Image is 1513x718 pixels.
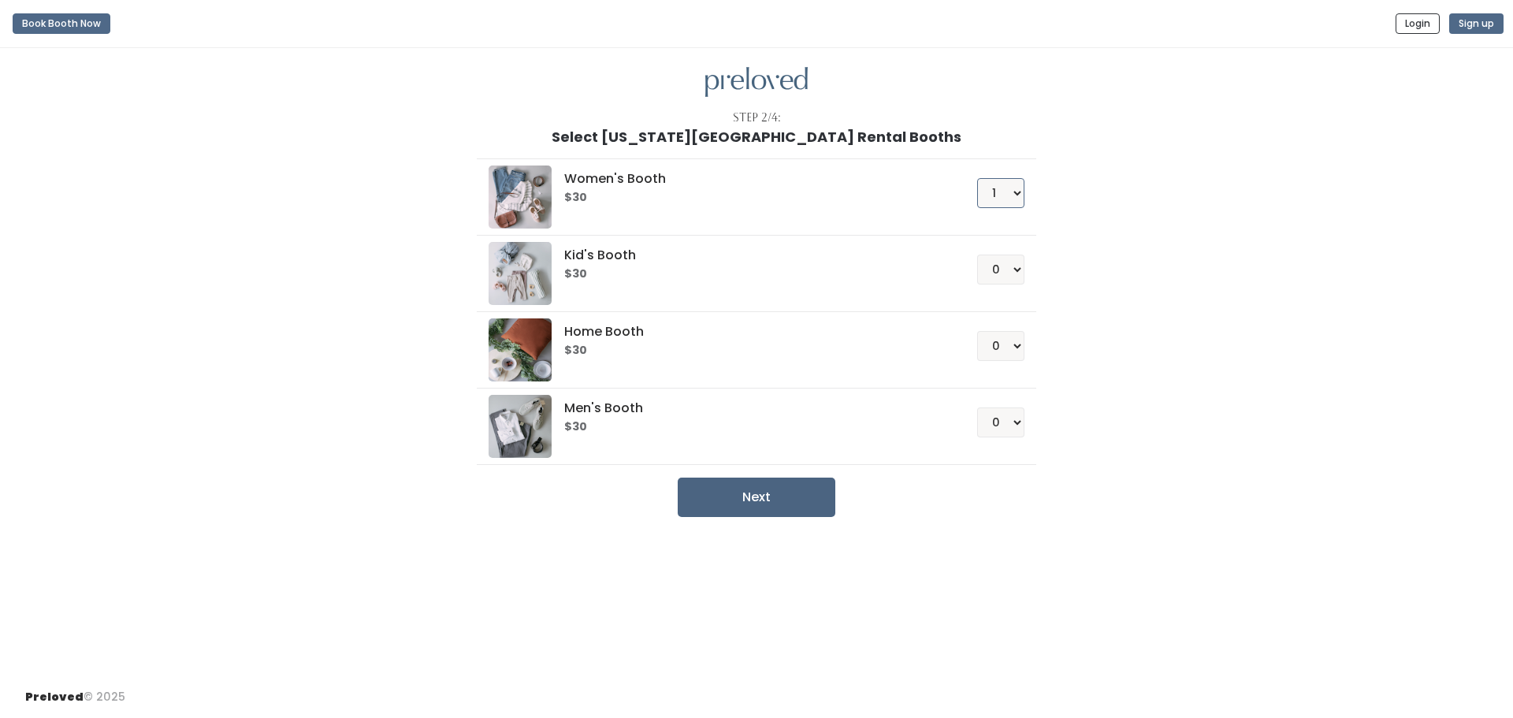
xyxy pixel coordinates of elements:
[564,268,939,281] h6: $30
[564,344,939,357] h6: $30
[552,129,961,145] h1: Select [US_STATE][GEOGRAPHIC_DATA] Rental Booths
[564,192,939,204] h6: $30
[564,421,939,433] h6: $30
[1396,13,1440,34] button: Login
[25,689,84,705] span: Preloved
[489,318,552,381] img: preloved logo
[13,6,110,41] a: Book Booth Now
[489,395,552,458] img: preloved logo
[25,676,125,705] div: © 2025
[564,248,939,262] h5: Kid's Booth
[13,13,110,34] button: Book Booth Now
[705,67,808,98] img: preloved logo
[489,166,552,229] img: preloved logo
[1449,13,1504,34] button: Sign up
[733,110,781,126] div: Step 2/4:
[678,478,835,517] button: Next
[564,325,939,339] h5: Home Booth
[564,172,939,186] h5: Women's Booth
[489,242,552,305] img: preloved logo
[564,401,939,415] h5: Men's Booth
